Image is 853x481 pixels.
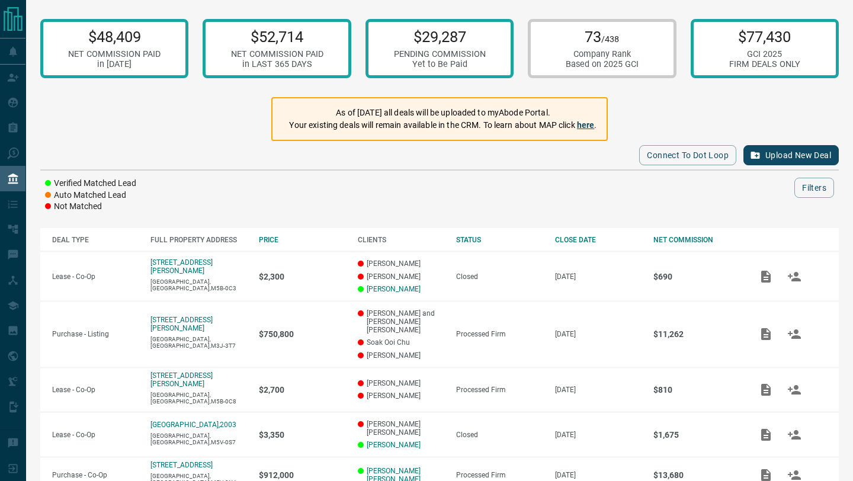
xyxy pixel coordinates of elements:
p: [GEOGRAPHIC_DATA],[GEOGRAPHIC_DATA],M5V-0S7 [150,432,247,445]
p: [DATE] [555,330,642,338]
div: in LAST 365 DAYS [231,59,323,69]
div: Processed Firm [456,330,543,338]
p: [PERSON_NAME] [358,379,444,387]
p: $3,350 [259,430,345,440]
div: Processed Firm [456,471,543,479]
div: Processed Firm [456,386,543,394]
p: [GEOGRAPHIC_DATA],[GEOGRAPHIC_DATA],M5B-0C3 [150,278,247,291]
div: CLIENTS [358,236,444,244]
a: [PERSON_NAME] [367,441,421,449]
p: [DATE] [555,272,642,281]
p: $2,700 [259,385,345,395]
span: Add / View Documents [752,272,780,280]
p: $1,675 [653,430,740,440]
p: [PERSON_NAME] [358,351,444,360]
p: Lease - Co-Op [52,431,139,439]
span: Match Clients [780,430,809,438]
button: Upload New Deal [743,145,839,165]
p: As of [DATE] all deals will be uploaded to myAbode Portal. [289,107,597,119]
p: [PERSON_NAME] [358,392,444,400]
p: [GEOGRAPHIC_DATA],[GEOGRAPHIC_DATA],M5B-0C8 [150,392,247,405]
p: Purchase - Listing [52,330,139,338]
div: Closed [456,272,543,281]
div: FULL PROPERTY ADDRESS [150,236,247,244]
p: $11,262 [653,329,740,339]
p: Lease - Co-Op [52,386,139,394]
p: 73 [566,28,639,46]
p: [DATE] [555,471,642,479]
a: [STREET_ADDRESS][PERSON_NAME] [150,258,213,275]
span: Match Clients [780,385,809,393]
p: $77,430 [729,28,800,46]
p: Your existing deals will remain available in the CRM. To learn about MAP click . [289,119,597,132]
a: [STREET_ADDRESS] [150,461,213,469]
div: Based on 2025 GCI [566,59,639,69]
p: $912,000 [259,470,345,480]
p: Soak Ooi Chu [358,338,444,347]
span: Add / View Documents [752,330,780,338]
div: PENDING COMMISSION [394,49,486,59]
div: GCI 2025 [729,49,800,59]
p: $690 [653,272,740,281]
p: $52,714 [231,28,323,46]
a: [GEOGRAPHIC_DATA],2003 [150,421,236,429]
p: Lease - Co-Op [52,272,139,281]
a: [PERSON_NAME] [367,285,421,293]
p: $48,409 [68,28,161,46]
p: [DATE] [555,386,642,394]
span: Match Clients [780,330,809,338]
div: Closed [456,431,543,439]
p: $2,300 [259,272,345,281]
p: [PERSON_NAME] [358,259,444,268]
li: Verified Matched Lead [45,178,136,190]
div: Yet to Be Paid [394,59,486,69]
p: [PERSON_NAME] and [PERSON_NAME] [PERSON_NAME] [358,309,444,334]
a: [STREET_ADDRESS][PERSON_NAME] [150,316,213,332]
li: Not Matched [45,201,136,213]
span: Add / View Documents [752,430,780,438]
a: here [577,120,595,130]
p: [PERSON_NAME] [PERSON_NAME] [358,420,444,437]
span: Match Clients [780,471,809,479]
p: $750,800 [259,329,345,339]
div: NET COMMISSION PAID [231,49,323,59]
span: /438 [601,34,619,44]
div: NET COMMISSION [653,236,740,244]
div: NET COMMISSION PAID [68,49,161,59]
span: Add / View Documents [752,471,780,479]
p: [DATE] [555,431,642,439]
div: CLOSE DATE [555,236,642,244]
div: DEAL TYPE [52,236,139,244]
button: Connect to Dot Loop [639,145,736,165]
a: [STREET_ADDRESS][PERSON_NAME] [150,371,213,388]
div: STATUS [456,236,543,244]
li: Auto Matched Lead [45,190,136,201]
p: $13,680 [653,470,740,480]
div: Company Rank [566,49,639,59]
p: [PERSON_NAME] [358,272,444,281]
div: PRICE [259,236,345,244]
p: $810 [653,385,740,395]
p: Purchase - Co-Op [52,471,139,479]
button: Filters [794,178,834,198]
div: in [DATE] [68,59,161,69]
span: Match Clients [780,272,809,280]
span: Add / View Documents [752,385,780,393]
p: [GEOGRAPHIC_DATA],[GEOGRAPHIC_DATA],M3J-3T7 [150,336,247,349]
div: FIRM DEALS ONLY [729,59,800,69]
p: $29,287 [394,28,486,46]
